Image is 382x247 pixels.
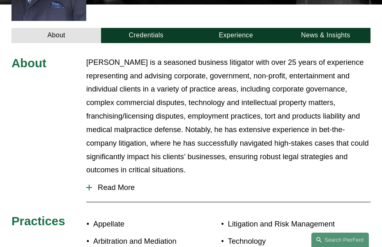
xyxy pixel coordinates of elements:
p: Litigation and Risk Management [228,217,341,231]
a: About [12,28,101,43]
a: Experience [191,28,281,43]
span: Read More [92,183,370,192]
a: Search this site [311,233,369,247]
button: Read More [86,177,370,198]
span: Practices [12,214,65,228]
p: [PERSON_NAME] is a seasoned business litigator with over 25 years of experience representing and ... [86,56,370,177]
span: About [12,56,46,70]
p: Appellate [93,217,191,231]
a: News & Insights [281,28,371,43]
a: Credentials [101,28,191,43]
